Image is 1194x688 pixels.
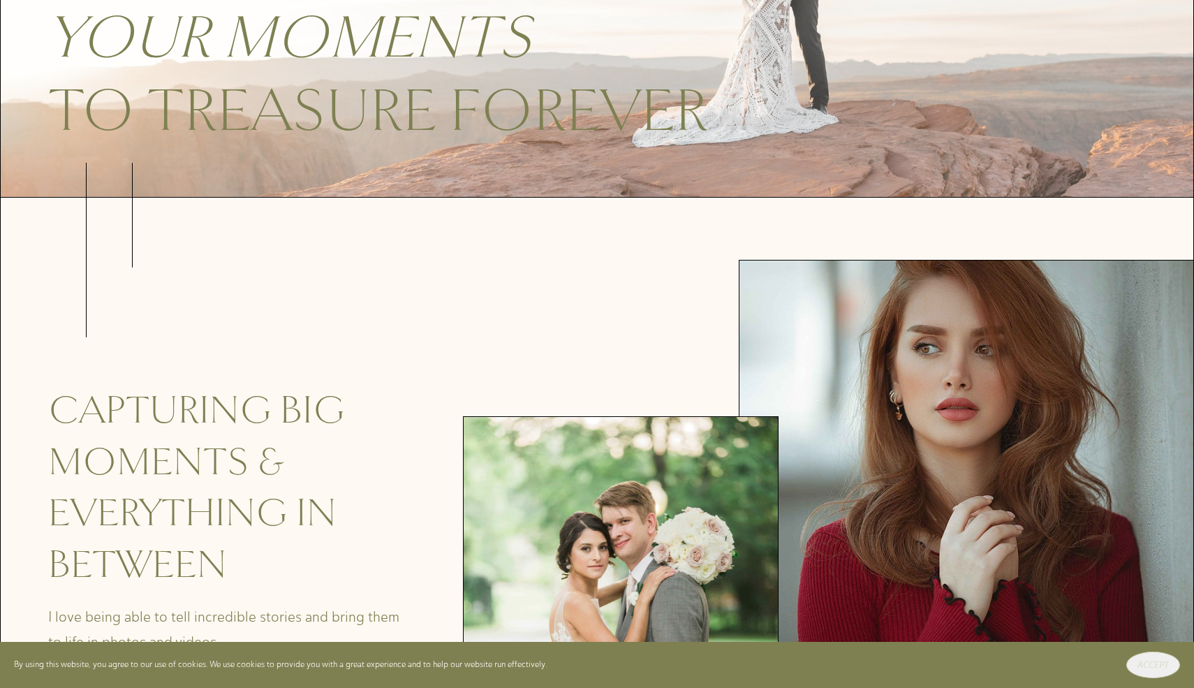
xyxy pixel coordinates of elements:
[1137,660,1169,670] span: Accept
[48,385,455,590] h2: Capturing Big moments & everything in between
[14,657,547,672] p: By using this website, you agree to our use of cookies. We use cookies to provide you with a grea...
[48,1,532,74] em: your moments
[48,604,408,654] p: I love being able to tell incredible stories and bring them to life in photos and videos
[1126,652,1180,678] button: Accept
